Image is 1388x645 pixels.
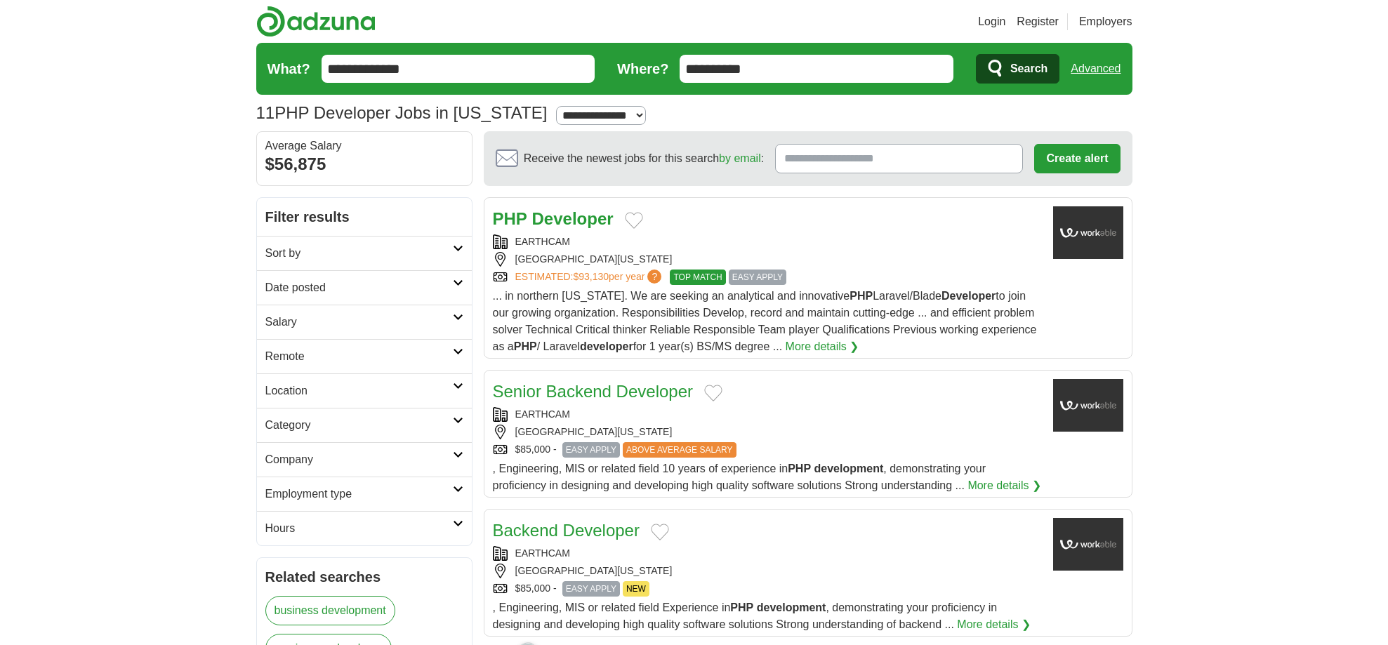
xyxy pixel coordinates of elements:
[493,425,1042,439] div: [GEOGRAPHIC_DATA][US_STATE]
[562,442,620,458] span: EASY APPLY
[1017,13,1059,30] a: Register
[493,407,1042,422] div: EARTHCAM
[729,270,786,285] span: EASY APPLY
[257,442,472,477] a: Company
[788,463,811,474] strong: PHP
[265,140,463,152] div: Average Salary
[532,209,614,228] strong: Developer
[730,601,753,613] strong: PHP
[623,442,736,458] span: ABOVE AVERAGE SALARY
[786,338,859,355] a: More details ❯
[1071,55,1121,83] a: Advanced
[267,58,310,79] label: What?
[265,451,453,468] h2: Company
[670,270,725,285] span: TOP MATCH
[524,150,764,167] span: Receive the newest jobs for this search :
[265,152,463,177] div: $56,875
[1053,518,1123,571] img: Company logo
[493,581,1042,597] div: $85,000 -
[651,524,669,540] button: Add to favorite jobs
[957,616,1031,633] a: More details ❯
[265,314,453,331] h2: Salary
[257,305,472,339] a: Salary
[1053,206,1123,259] img: Company logo
[265,596,395,625] a: business development
[265,383,453,399] h2: Location
[967,477,1041,494] a: More details ❯
[1079,13,1132,30] a: Employers
[623,581,649,597] span: NEW
[1053,379,1123,432] img: Company logo
[493,290,1037,352] span: ... in northern [US_STATE]. We are seeking an analytical and innovative Laravel/Blade to join our...
[941,290,996,302] strong: Developer
[493,601,998,630] span: , Engineering, MIS or related field Experience in , demonstrating your proficiency in designing a...
[493,209,527,228] strong: PHP
[265,279,453,296] h2: Date posted
[850,290,873,302] strong: PHP
[493,564,1042,578] div: [GEOGRAPHIC_DATA][US_STATE]
[257,477,472,511] a: Employment type
[976,54,1059,84] button: Search
[257,373,472,408] a: Location
[1010,55,1047,83] span: Search
[257,270,472,305] a: Date posted
[814,463,884,474] strong: development
[265,417,453,434] h2: Category
[1034,144,1120,173] button: Create alert
[265,566,463,587] h2: Related searches
[493,521,640,540] a: Backend Developer
[256,103,548,122] h1: PHP Developer Jobs in [US_STATE]
[493,209,614,228] a: PHP Developer
[257,408,472,442] a: Category
[257,511,472,545] a: Hours
[493,546,1042,561] div: EARTHCAM
[625,212,643,229] button: Add to favorite jobs
[265,245,453,262] h2: Sort by
[514,340,537,352] strong: PHP
[580,340,633,352] strong: developer
[265,486,453,503] h2: Employment type
[493,442,1042,458] div: $85,000 -
[647,270,661,284] span: ?
[757,601,826,613] strong: development
[256,100,275,126] span: 11
[978,13,1005,30] a: Login
[573,271,609,282] span: $93,130
[515,270,665,285] a: ESTIMATED:$93,130per year?
[493,463,986,491] span: , Engineering, MIS or related field 10 years of experience in , demonstrating your proficiency in...
[257,339,472,373] a: Remote
[256,6,376,37] img: Adzuna logo
[493,382,694,401] a: Senior Backend Developer
[493,234,1042,249] div: EARTHCAM
[704,385,722,401] button: Add to favorite jobs
[265,520,453,537] h2: Hours
[265,348,453,365] h2: Remote
[257,236,472,270] a: Sort by
[719,152,761,164] a: by email
[562,581,620,597] span: EASY APPLY
[257,198,472,236] h2: Filter results
[617,58,668,79] label: Where?
[493,252,1042,267] div: [GEOGRAPHIC_DATA][US_STATE]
